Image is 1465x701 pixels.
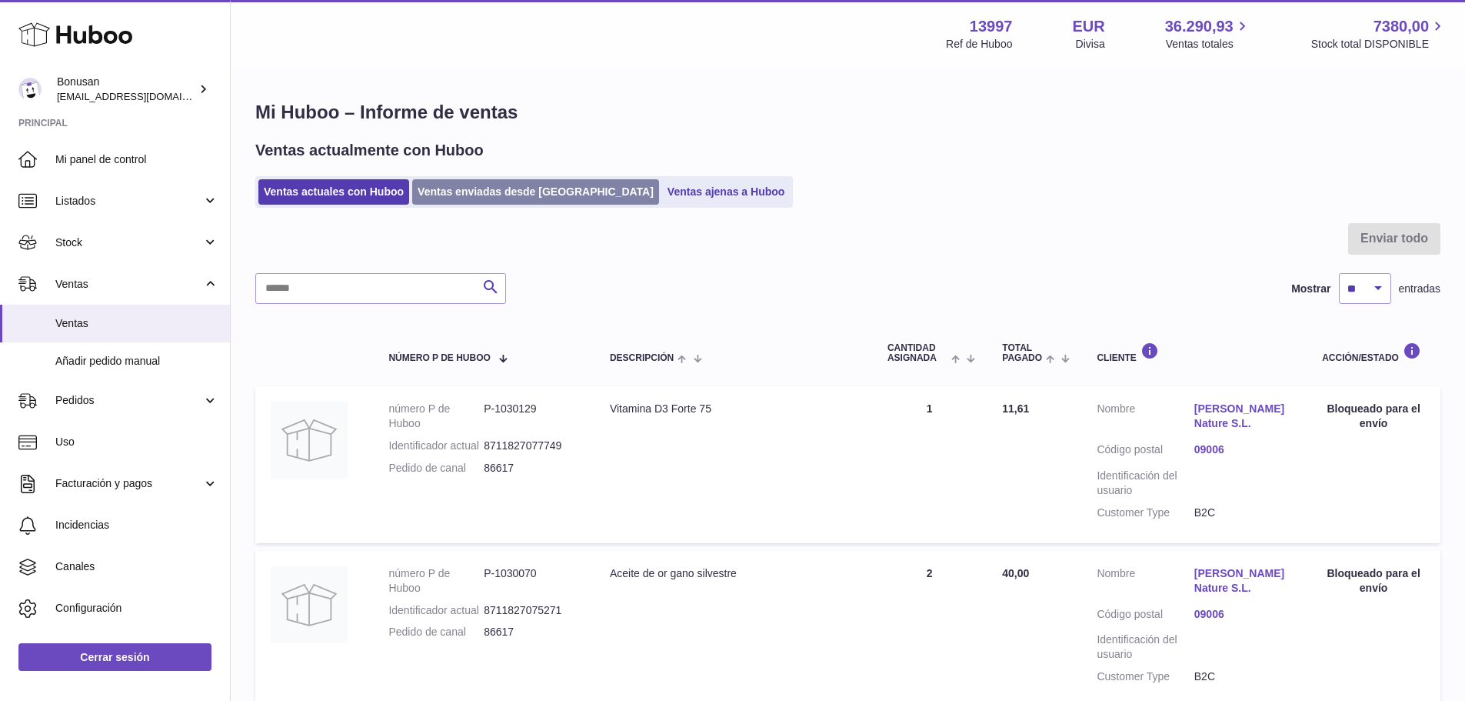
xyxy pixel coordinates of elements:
[55,518,218,532] span: Incidencias
[55,316,218,331] span: Ventas
[1322,566,1425,596] div: Bloqueado para el envío
[55,277,202,292] span: Ventas
[1076,37,1105,52] div: Divisa
[388,402,484,431] dt: número P de Huboo
[18,78,42,101] img: internalAdmin-13997@internal.huboo.com
[484,402,579,431] dd: P-1030129
[1097,442,1194,461] dt: Código postal
[484,439,579,453] dd: 8711827077749
[484,461,579,476] dd: 86617
[484,566,579,596] dd: P-1030070
[388,625,484,639] dt: Pedido de canal
[970,16,1013,37] strong: 13997
[55,559,218,574] span: Canales
[55,194,202,209] span: Listados
[1097,607,1194,626] dt: Código postal
[1072,16,1104,37] strong: EUR
[1194,607,1291,622] a: 09006
[610,353,674,363] span: Descripción
[388,439,484,453] dt: Identificador actual
[1097,633,1194,662] dt: Identificación del usuario
[55,601,218,616] span: Configuración
[1194,669,1291,684] dd: B2C
[271,402,348,479] img: no-photo.jpg
[887,343,947,363] span: Cantidad ASIGNADA
[1194,402,1291,431] a: [PERSON_NAME] Nature S.L.
[662,179,791,205] a: Ventas ajenas a Huboo
[610,566,857,581] div: Aceite de or gano silvestre
[55,235,202,250] span: Stock
[484,625,579,639] dd: 86617
[1322,342,1425,363] div: Acción/Estado
[1194,506,1291,520] dd: B2C
[412,179,659,205] a: Ventas enviadas desde [GEOGRAPHIC_DATA]
[1097,566,1194,599] dt: Nombre
[1097,342,1291,363] div: Cliente
[388,461,484,476] dt: Pedido de canal
[388,603,484,618] dt: Identificador actual
[55,354,218,369] span: Añadir pedido manual
[1322,402,1425,431] div: Bloqueado para el envío
[1165,16,1251,52] a: 36.290,93 Ventas totales
[484,603,579,618] dd: 8711827075271
[388,566,484,596] dt: número P de Huboo
[1002,343,1042,363] span: Total pagado
[1097,402,1194,435] dt: Nombre
[1097,669,1194,684] dt: Customer Type
[1166,37,1251,52] span: Ventas totales
[55,476,202,491] span: Facturación y pagos
[57,90,226,102] span: [EMAIL_ADDRESS][DOMAIN_NAME]
[1399,282,1440,296] span: entradas
[388,353,490,363] span: número P de Huboo
[610,402,857,416] div: Vitamina D3 Forte 75
[55,152,218,167] span: Mi panel de control
[57,75,195,104] div: Bonusan
[255,140,484,161] h2: Ventas actualmente con Huboo
[1311,37,1447,52] span: Stock total DISPONIBLE
[1002,402,1029,415] span: 11,61
[1002,567,1029,579] span: 40,00
[1311,16,1447,52] a: 7380,00 Stock total DISPONIBLE
[1097,469,1194,498] dt: Identificación del usuario
[1373,16,1429,37] span: 7380,00
[1097,506,1194,520] dt: Customer Type
[255,100,1440,125] h1: Mi Huboo – Informe de ventas
[55,435,218,449] span: Uso
[271,566,348,643] img: no-photo.jpg
[1165,16,1234,37] span: 36.290,93
[872,386,987,542] td: 1
[18,643,211,671] a: Cerrar sesión
[258,179,409,205] a: Ventas actuales con Huboo
[1194,566,1291,596] a: [PERSON_NAME] Nature S.L.
[55,393,202,408] span: Pedidos
[1194,442,1291,457] a: 09006
[1291,282,1330,296] label: Mostrar
[946,37,1012,52] div: Ref de Huboo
